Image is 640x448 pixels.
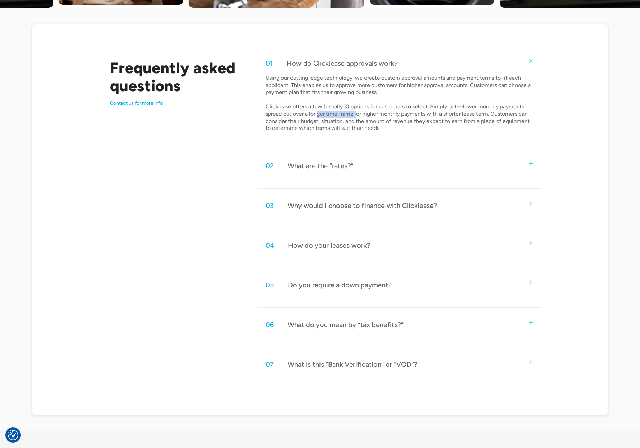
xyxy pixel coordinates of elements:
h2: Frequently asked questions [110,59,241,95]
div: 07 [266,360,274,369]
div: 02 [266,161,274,170]
img: Revisit consent button [8,430,18,440]
div: What is this “Bank Verification” or “VOD”? [288,360,417,369]
div: Do you require a down payment? [288,280,392,289]
div: What do you mean by “tax benefits?” [288,320,404,329]
div: 01 [266,59,273,68]
img: small plus [529,280,533,285]
img: small plus [529,360,533,364]
div: Why would I choose to finance with Clicklease? [288,201,437,210]
img: small plus [529,161,533,166]
div: How do Clicklease approvals work? [287,59,398,68]
img: small plus [529,241,533,245]
img: small plus [528,58,534,64]
div: What are the “rates?” [288,161,353,170]
div: 03 [266,201,274,210]
p: Using our cutting-edge technology, we create custom approval amounts and payment terms to fit eac... [266,75,531,132]
div: 06 [266,320,274,329]
button: Consent Preferences [8,430,18,440]
div: 05 [266,280,274,289]
div: How do your leases work? [288,241,370,250]
p: Contact us for more info [110,100,241,106]
div: 04 [266,241,274,250]
img: small plus [529,201,533,206]
img: small plus [529,320,533,325]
